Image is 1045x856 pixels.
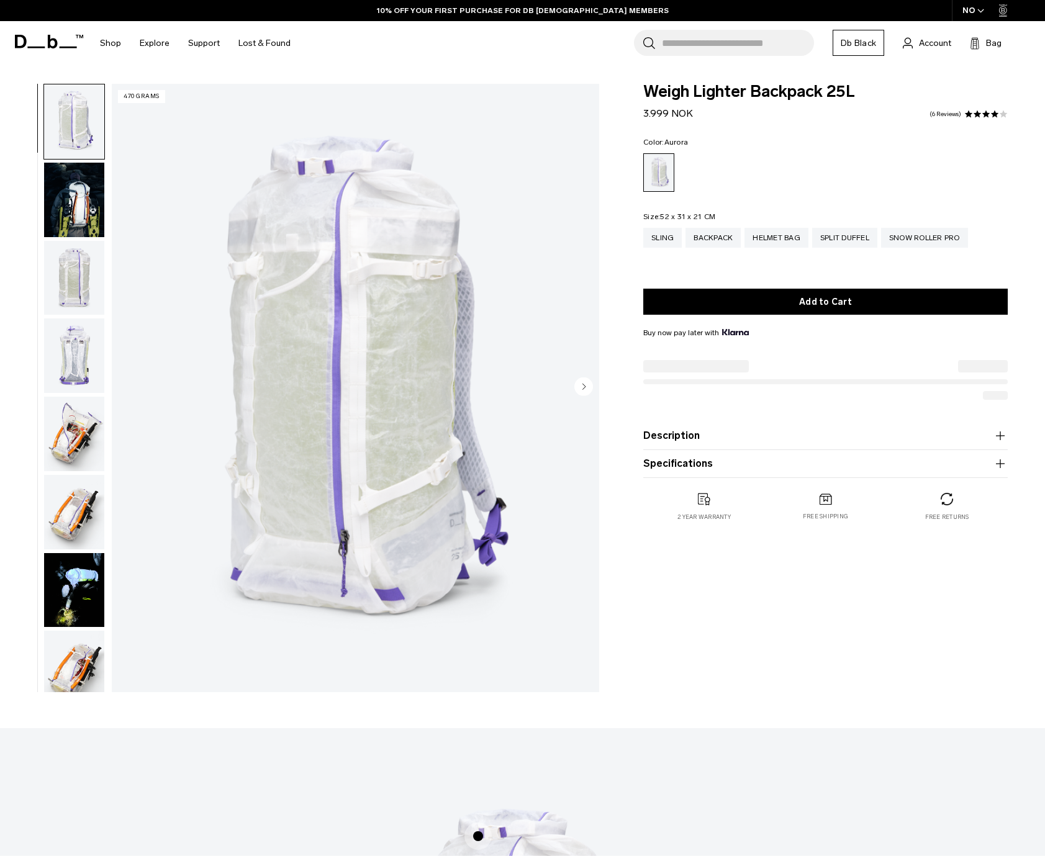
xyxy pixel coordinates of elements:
[643,153,674,192] a: Aurora
[43,84,105,160] button: Weigh_Lighter_Backpack_25L_1.png
[685,228,741,248] a: Backpack
[44,241,104,315] img: Weigh_Lighter_Backpack_25L_2.png
[903,35,951,50] a: Account
[930,111,961,117] a: 6 reviews
[91,21,300,65] nav: Main Navigation
[112,84,599,692] li: 1 / 18
[643,107,693,119] span: 3.999 NOK
[643,228,682,248] a: Sling
[643,138,688,146] legend: Color:
[643,213,715,220] legend: Size:
[812,228,877,248] a: Split Duffel
[43,474,105,550] button: Weigh_Lighter_Backpack_25L_5.png
[986,37,1002,50] span: Bag
[43,240,105,316] button: Weigh_Lighter_Backpack_25L_2.png
[377,5,669,16] a: 10% OFF YOUR FIRST PURCHASE FOR DB [DEMOGRAPHIC_DATA] MEMBERS
[43,318,105,394] button: Weigh_Lighter_Backpack_25L_3.png
[44,397,104,471] img: Weigh_Lighter_Backpack_25L_4.png
[100,21,121,65] a: Shop
[44,84,104,159] img: Weigh_Lighter_Backpack_25L_1.png
[188,21,220,65] a: Support
[664,138,689,146] span: Aurora
[118,90,165,103] p: 470 grams
[43,396,105,472] button: Weigh_Lighter_Backpack_25L_4.png
[643,84,1008,100] span: Weigh Lighter Backpack 25L
[643,327,749,338] span: Buy now pay later with
[881,228,968,248] a: Snow Roller Pro
[574,377,593,399] button: Next slide
[925,513,969,521] p: Free returns
[140,21,170,65] a: Explore
[803,512,848,521] p: Free shipping
[970,35,1002,50] button: Bag
[44,318,104,393] img: Weigh_Lighter_Backpack_25L_3.png
[238,21,291,65] a: Lost & Found
[722,329,749,335] img: {"height" => 20, "alt" => "Klarna"}
[43,552,105,628] button: Weigh Lighter Backpack 25L Aurora
[643,289,1008,315] button: Add to Cart
[44,163,104,237] img: Weigh_Lighter_Backpack_25L_Lifestyle_new.png
[44,475,104,549] img: Weigh_Lighter_Backpack_25L_5.png
[44,553,104,628] img: Weigh Lighter Backpack 25L Aurora
[112,84,599,692] img: Weigh_Lighter_Backpack_25L_1.png
[44,631,104,705] img: Weigh_Lighter_Backpack_25L_6.png
[43,162,105,238] button: Weigh_Lighter_Backpack_25L_Lifestyle_new.png
[643,428,1008,443] button: Description
[919,37,951,50] span: Account
[643,456,1008,471] button: Specifications
[744,228,808,248] a: Helmet Bag
[660,212,715,221] span: 52 x 31 x 21 CM
[43,630,105,706] button: Weigh_Lighter_Backpack_25L_6.png
[833,30,884,56] a: Db Black
[677,513,731,521] p: 2 year warranty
